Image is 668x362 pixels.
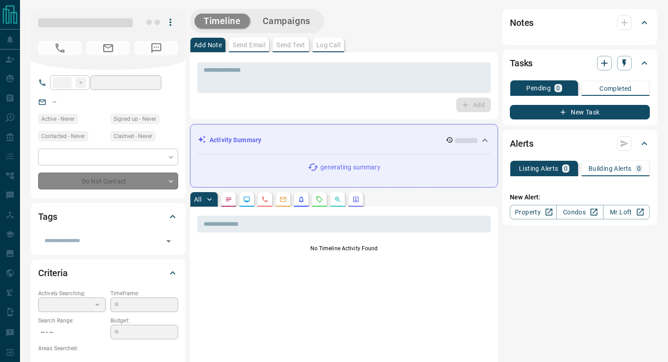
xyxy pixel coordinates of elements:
div: Criteria [38,262,178,284]
div: Tasks [510,52,650,74]
div: Tags [38,206,178,228]
a: Property [510,205,557,219]
a: -- [53,98,56,105]
a: Mr.Loft [603,205,650,219]
span: Active - Never [41,114,75,124]
p: Areas Searched: [38,344,178,352]
p: Actively Searching: [38,289,106,298]
div: Alerts [510,133,650,154]
p: 0 [556,85,560,91]
svg: Listing Alerts [298,196,305,203]
svg: Notes [225,196,232,203]
button: New Task [510,105,650,119]
h2: Criteria [38,266,68,280]
p: -- - -- [38,325,106,340]
span: No Number [38,41,82,55]
p: Search Range: [38,317,106,325]
button: Open [162,235,175,248]
span: Claimed - Never [114,132,152,141]
svg: Calls [261,196,269,203]
div: Activity Summary [198,132,490,149]
span: No Number [135,41,178,55]
svg: Requests [316,196,323,203]
svg: Emails [279,196,287,203]
h2: Alerts [510,136,533,151]
h2: Tags [38,209,57,224]
svg: Agent Actions [352,196,359,203]
div: Do Not Contact [38,173,178,189]
p: Add Note [194,42,222,48]
p: New Alert: [510,193,650,202]
h2: Notes [510,15,533,30]
p: Timeframe: [110,289,178,298]
button: Timeline [194,14,250,29]
span: No Email [86,41,130,55]
p: Activity Summary [209,135,261,145]
p: Budget: [110,317,178,325]
div: Notes [510,12,650,34]
p: All [194,196,201,203]
svg: Lead Browsing Activity [243,196,250,203]
p: Listing Alerts [519,165,558,172]
a: Condos [556,205,603,219]
p: No Timeline Activity Found [197,244,491,253]
p: Pending [526,85,551,91]
p: Building Alerts [588,165,632,172]
span: Signed up - Never [114,114,156,124]
p: 0 [637,165,641,172]
button: Campaigns [254,14,319,29]
svg: Opportunities [334,196,341,203]
p: generating summary [320,163,380,172]
p: 0 [564,165,568,172]
h2: Tasks [510,56,533,70]
p: Completed [599,85,632,92]
span: Contacted - Never [41,132,85,141]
